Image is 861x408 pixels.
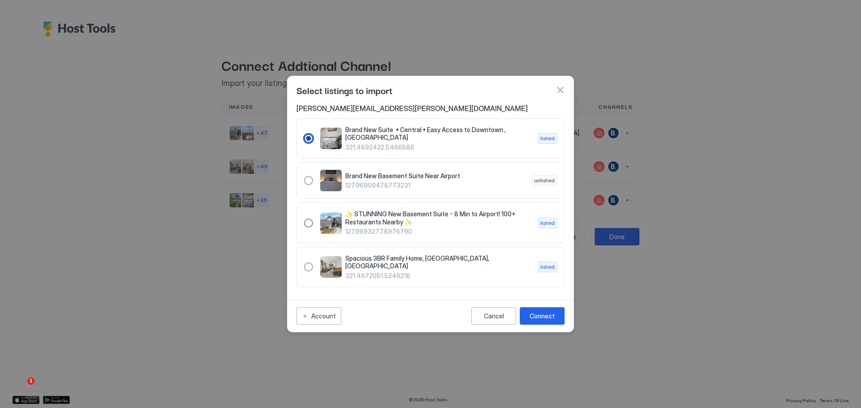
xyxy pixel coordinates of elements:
[345,272,531,280] span: 321.4672051.5246218
[304,210,557,236] div: RadioGroup
[484,312,504,320] div: Cancel
[520,307,565,325] button: Connect
[311,311,336,321] div: Account
[304,170,557,191] div: 127.9690947.8773231
[540,219,555,227] span: listed
[345,210,531,226] span: ✨ STUNNING New Basement Suite - 8 Min to Airport! 100+ Restaurants Nearby ✨
[296,83,392,97] span: Select listings to import
[304,210,557,236] div: 127.9893277.8976790
[540,263,555,271] span: listed
[471,307,516,325] button: Cancel
[304,126,557,151] div: RadioGroup
[320,128,342,149] div: listing image
[296,104,565,113] span: [PERSON_NAME][EMAIL_ADDRESS][PERSON_NAME][DOMAIN_NAME]
[304,126,557,151] div: 321.4892422.5466586
[540,134,555,142] span: listed
[345,254,531,270] span: Spacious 3BR Family Home, [GEOGRAPHIC_DATA], [GEOGRAPHIC_DATA]
[345,172,525,180] span: Brand New Basement Suite Near Airport
[530,311,555,321] div: Connect
[345,126,531,142] span: Brand New Suite • Central • Easy Access to Downtown , [GEOGRAPHIC_DATA]
[27,378,35,385] span: 1
[320,256,342,278] div: listing image
[296,307,341,325] button: Account
[304,254,557,280] div: 321.4672051.5246218
[9,378,30,399] iframe: Intercom live chat
[534,176,555,185] span: unlisted
[304,170,557,191] div: RadioGroup
[320,170,342,191] div: listing image
[304,254,557,280] div: RadioGroup
[345,228,531,236] span: 127.9893277.8976790
[345,181,525,189] span: 127.9690947.8773231
[345,143,531,151] span: 321.4892422.5466586
[320,212,342,234] div: listing image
